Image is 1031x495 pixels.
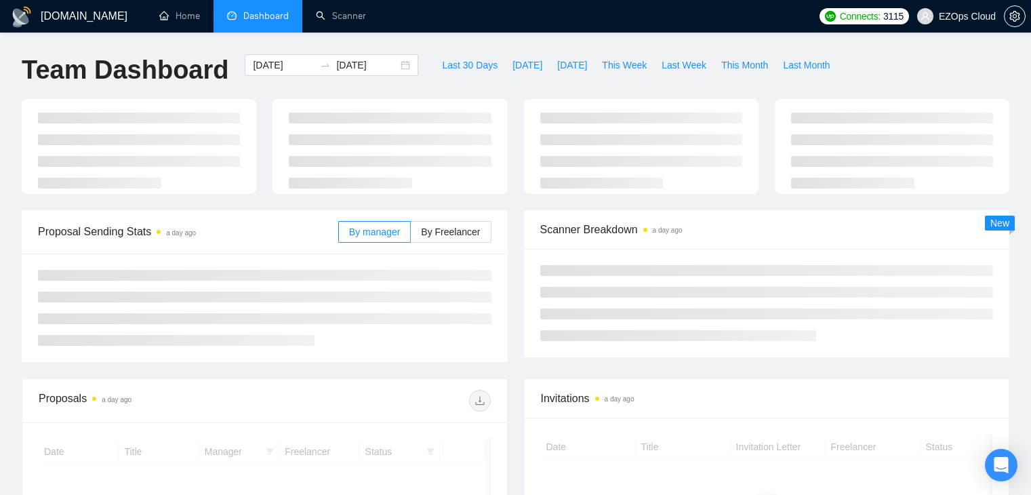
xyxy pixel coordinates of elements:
span: to [320,60,331,71]
span: Scanner Breakdown [540,221,994,238]
button: [DATE] [505,54,550,76]
img: upwork-logo.png [825,11,836,22]
span: Dashboard [243,10,289,22]
span: Last Month [783,58,830,73]
button: setting [1004,5,1026,27]
div: Open Intercom Messenger [985,449,1017,481]
div: Proposals [39,390,264,412]
a: searchScanner [316,10,366,22]
time: a day ago [605,395,634,403]
button: Last 30 Days [434,54,505,76]
input: Start date [253,58,315,73]
span: New [990,218,1009,229]
span: setting [1005,11,1025,22]
span: This Week [602,58,647,73]
span: [DATE] [512,58,542,73]
button: This Week [594,54,654,76]
span: Connects: [840,9,881,24]
input: End date [336,58,398,73]
span: Invitations [541,390,993,407]
button: This Month [714,54,775,76]
time: a day ago [102,396,132,403]
button: [DATE] [550,54,594,76]
span: 3115 [883,9,904,24]
span: Last Week [662,58,706,73]
span: user [921,12,930,21]
button: Last Month [775,54,837,76]
button: Last Week [654,54,714,76]
a: homeHome [159,10,200,22]
span: Last 30 Days [442,58,498,73]
span: By Freelancer [421,226,480,237]
span: dashboard [227,11,237,20]
h1: Team Dashboard [22,54,228,86]
time: a day ago [166,229,196,237]
span: Proposal Sending Stats [38,223,338,240]
a: setting [1004,11,1026,22]
time: a day ago [653,226,683,234]
span: This Month [721,58,768,73]
img: logo [11,6,33,28]
span: By manager [349,226,400,237]
span: swap-right [320,60,331,71]
span: [DATE] [557,58,587,73]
